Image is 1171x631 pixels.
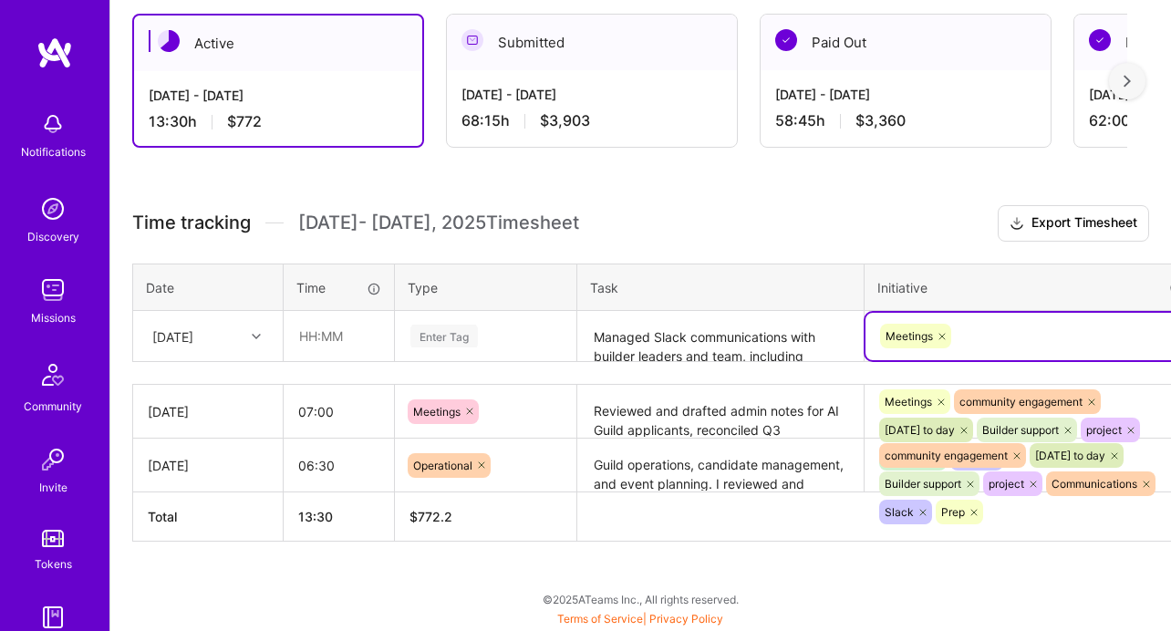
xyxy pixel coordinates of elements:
[959,395,1083,409] span: community engagement
[885,505,914,519] span: Slack
[1089,29,1111,51] img: Paid Out
[1124,75,1131,88] img: right
[982,423,1059,437] span: Builder support
[775,29,797,51] img: Paid Out
[577,264,865,311] th: Task
[134,16,422,71] div: Active
[35,272,71,308] img: teamwork
[1035,449,1105,462] span: [DATE] to day
[24,397,82,416] div: Community
[252,332,261,341] i: icon Chevron
[410,322,478,350] div: Enter Tag
[885,477,961,491] span: Builder support
[284,388,394,436] input: HH:MM
[855,111,906,130] span: $3,360
[109,576,1171,622] div: © 2025 ATeams Inc., All rights reserved.
[649,612,723,626] a: Privacy Policy
[761,15,1051,70] div: Paid Out
[885,395,932,409] span: Meetings
[149,112,408,131] div: 13:30 h
[557,612,643,626] a: Terms of Service
[284,492,395,542] th: 13:30
[885,449,1008,462] span: community engagement
[296,278,381,297] div: Time
[31,308,76,327] div: Missions
[149,86,408,105] div: [DATE] - [DATE]
[409,509,452,524] span: $ 772.2
[461,111,722,130] div: 68:15 h
[941,505,965,519] span: Prep
[284,441,394,490] input: HH:MM
[579,387,862,437] textarea: Reviewed and drafted admin notes for AI Guild applicants, reconciled Q3 application data, and man...
[413,459,472,472] span: Operational
[886,329,933,343] span: Meetings
[148,456,268,475] div: [DATE]
[395,264,577,311] th: Type
[133,492,284,542] th: Total
[298,212,579,234] span: [DATE] - [DATE] , 2025 Timesheet
[158,30,180,52] img: Active
[31,353,75,397] img: Community
[35,106,71,142] img: bell
[35,441,71,478] img: Invite
[1010,214,1024,233] i: icon Download
[579,313,862,361] textarea: Managed Slack communications with builder leaders and team, including scheduling new interviews a...
[1052,477,1137,491] span: Communications
[461,85,722,104] div: [DATE] - [DATE]
[998,205,1149,242] button: Export Timesheet
[39,478,67,497] div: Invite
[35,191,71,227] img: discovery
[285,312,393,360] input: HH:MM
[152,326,193,346] div: [DATE]
[413,405,461,419] span: Meetings
[775,85,1036,104] div: [DATE] - [DATE]
[42,530,64,547] img: tokens
[557,612,723,626] span: |
[148,402,268,421] div: [DATE]
[133,264,284,311] th: Date
[21,142,86,161] div: Notifications
[540,111,590,130] span: $3,903
[447,15,737,70] div: Submitted
[461,29,483,51] img: Submitted
[579,440,862,491] textarea: Guild operations, candidate management, and event planning. I reviewed and reconciled Q3 applicat...
[36,36,73,69] img: logo
[1086,423,1122,437] span: project
[227,112,262,131] span: $772
[989,477,1024,491] span: project
[885,423,955,437] span: [DATE] to day
[775,111,1036,130] div: 58:45 h
[35,554,72,574] div: Tokens
[27,227,79,246] div: Discovery
[132,212,251,234] span: Time tracking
